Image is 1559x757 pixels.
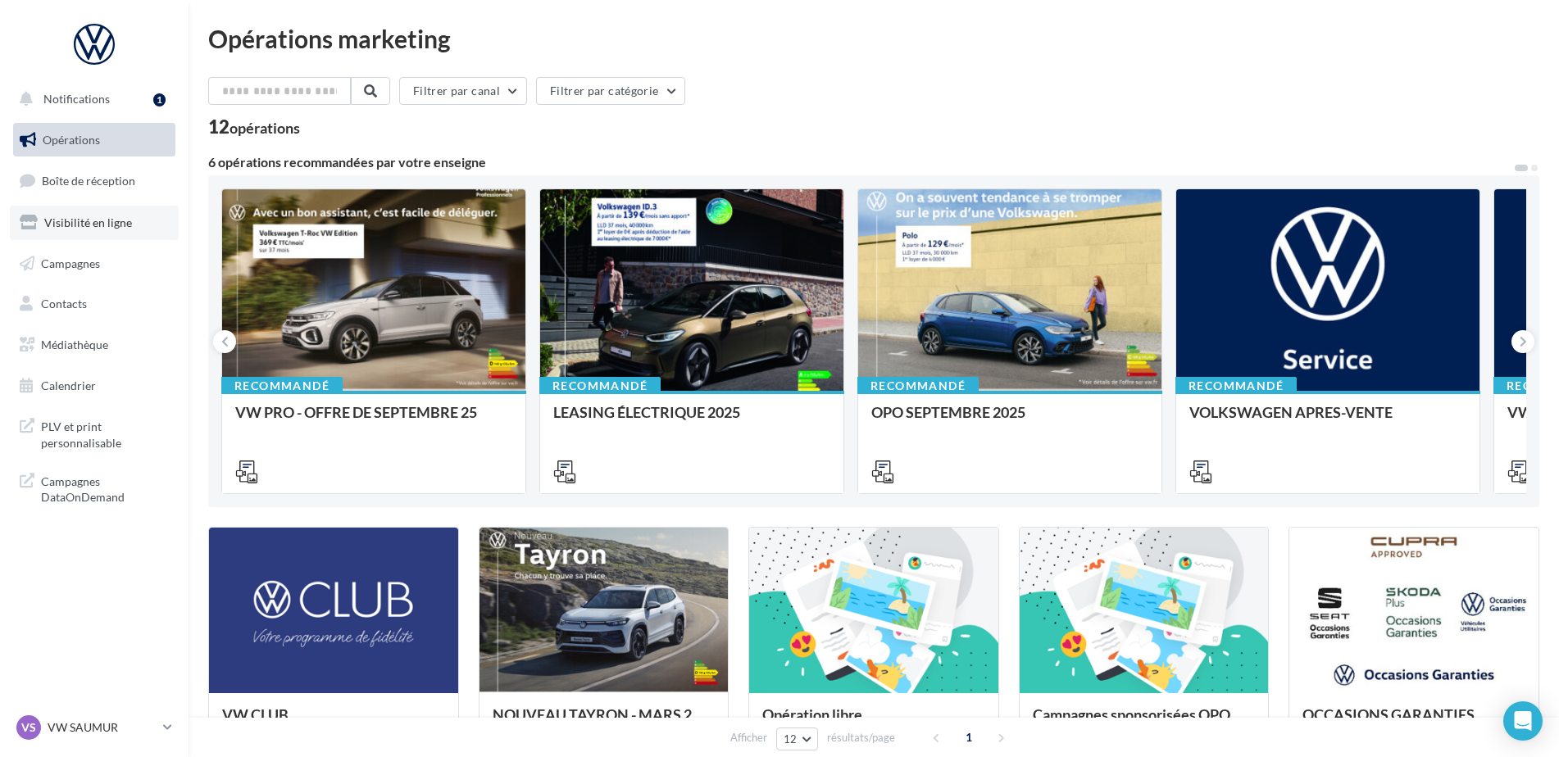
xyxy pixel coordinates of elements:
button: Filtrer par canal [399,77,527,105]
a: VS VW SAUMUR [13,712,175,743]
span: Visibilité en ligne [44,215,132,229]
span: Afficher [730,730,767,746]
div: Opération libre [762,706,985,739]
div: OCCASIONS GARANTIES [1302,706,1525,739]
a: Visibilité en ligne [10,206,179,240]
a: Campagnes [10,247,179,281]
div: 6 opérations recommandées par votre enseigne [208,156,1513,169]
div: Recommandé [1175,377,1297,395]
div: opérations [230,120,300,135]
div: Open Intercom Messenger [1503,701,1543,741]
a: Contacts [10,287,179,321]
p: VW SAUMUR [48,719,157,736]
div: Recommandé [857,377,979,395]
a: PLV et print personnalisable [10,409,179,457]
div: Campagnes sponsorisées OPO [1033,706,1256,739]
div: Recommandé [539,377,661,395]
div: VW CLUB [222,706,445,739]
div: OPO SEPTEMBRE 2025 [871,404,1148,437]
button: 12 [776,728,818,750]
div: 1 [153,93,166,107]
span: Campagnes DataOnDemand [41,470,169,505]
div: Recommandé [221,377,343,395]
a: Médiathèque [10,328,179,362]
span: Médiathèque [41,338,108,351]
div: Opérations marketing [208,26,1539,51]
span: Contacts [41,297,87,311]
div: LEASING ÉLECTRIQUE 2025 [553,404,830,437]
span: Opérations [43,133,100,147]
a: Calendrier [10,369,179,403]
span: Calendrier [41,378,96,392]
span: Boîte de réception [42,174,135,188]
span: 12 [784,732,798,746]
a: Boîte de réception [10,163,179,198]
a: Opérations [10,123,179,157]
span: Notifications [43,92,110,106]
span: 1 [956,724,982,750]
span: résultats/page [827,730,895,746]
button: Notifications 1 [10,82,172,116]
span: Campagnes [41,256,100,270]
div: VW PRO - OFFRE DE SEPTEMBRE 25 [235,404,512,437]
div: NOUVEAU TAYRON - MARS 2025 [493,706,716,739]
div: VOLKSWAGEN APRES-VENTE [1189,404,1466,437]
span: VS [21,719,36,736]
a: Campagnes DataOnDemand [10,464,179,512]
span: PLV et print personnalisable [41,415,169,451]
div: 12 [208,118,300,136]
button: Filtrer par catégorie [536,77,685,105]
